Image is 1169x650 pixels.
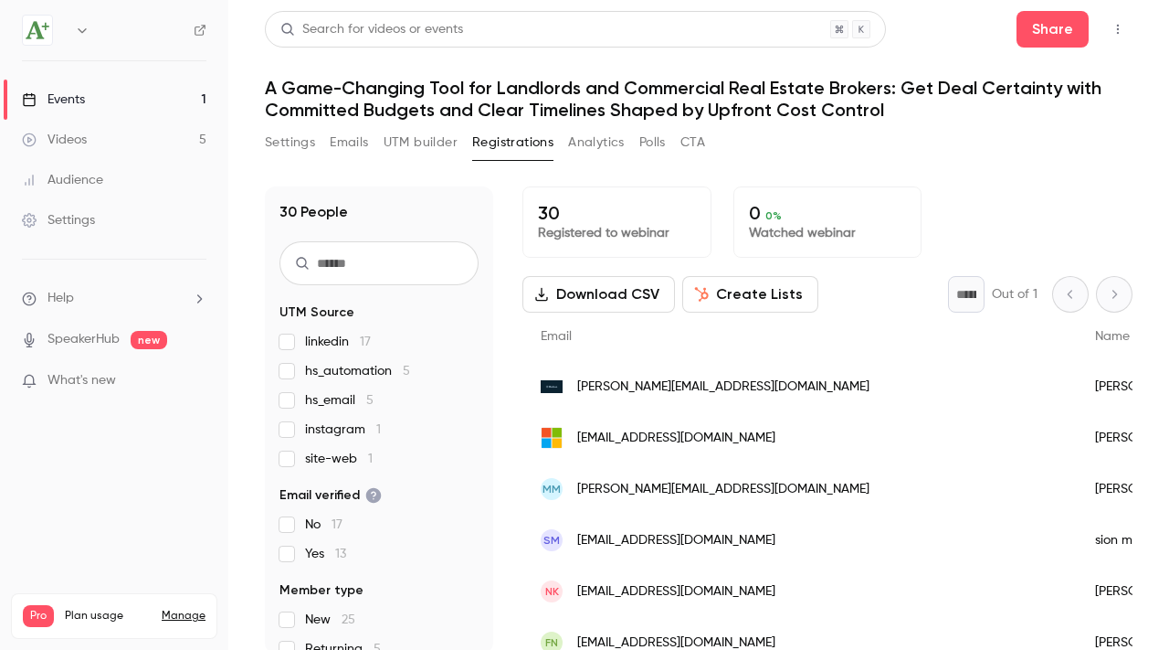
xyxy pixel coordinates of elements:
button: CTA [680,128,705,157]
h1: A Game-Changing Tool for Landlords and Commercial Real Estate Brokers: Get Deal Certainty with Co... [265,77,1132,121]
span: [PERSON_NAME][EMAIL_ADDRESS][DOMAIN_NAME] [577,480,869,499]
h1: 30 People [279,201,348,223]
span: site-web [305,450,373,468]
p: Out of 1 [992,285,1037,304]
div: Audience [22,171,103,189]
span: linkedin [305,333,371,351]
span: NK [545,583,559,600]
span: Plan usage [65,609,151,623]
span: New [305,611,355,629]
button: Download CSV [522,276,675,313]
span: [EMAIL_ADDRESS][DOMAIN_NAME] [577,429,775,448]
span: Name [1095,330,1130,343]
p: Watched webinar [749,224,907,242]
span: What's new [47,371,116,390]
span: [PERSON_NAME][EMAIL_ADDRESS][DOMAIN_NAME] [577,378,869,397]
div: Search for videos or events [280,20,463,39]
button: Share [1016,11,1089,48]
div: Settings [22,211,95,229]
a: SpeakerHub [47,330,120,349]
div: Videos [22,131,87,149]
span: Email [541,330,572,343]
li: help-dropdown-opener [22,289,206,308]
span: MM [542,481,561,497]
button: Polls [639,128,666,157]
span: 25 [342,613,355,626]
span: 0 % [765,209,782,222]
span: [EMAIL_ADDRESS][DOMAIN_NAME] [577,582,775,602]
p: 0 [749,202,907,224]
span: 13 [335,548,346,560]
span: 5 [403,365,410,378]
button: Create Lists [682,276,818,313]
button: Registrations [472,128,553,157]
img: medexo.co [541,380,563,393]
span: 5 [366,394,374,407]
span: 17 [332,518,342,531]
span: Yes [305,545,346,563]
span: hs_email [305,391,374,410]
p: Registered to webinar [538,224,696,242]
button: Settings [265,128,315,157]
span: Email verified [279,486,382,505]
span: 17 [360,336,371,348]
div: Events [22,91,85,109]
span: No [305,516,342,534]
span: Help [47,289,74,308]
a: Manage [162,609,205,623]
p: 30 [538,202,696,224]
span: Pro [23,605,54,627]
button: Analytics [568,128,625,157]
button: UTM builder [384,128,458,157]
span: instagram [305,421,381,439]
img: outlook.com [541,427,563,449]
span: new [131,331,167,349]
span: hs_automation [305,362,410,380]
span: 1 [368,453,373,465]
span: sm [543,532,560,549]
span: 1 [376,423,381,436]
span: UTM Source [279,304,354,322]
span: Member type [279,581,363,600]
span: [EMAIL_ADDRESS][DOMAIN_NAME] [577,531,775,550]
button: Emails [330,128,368,157]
